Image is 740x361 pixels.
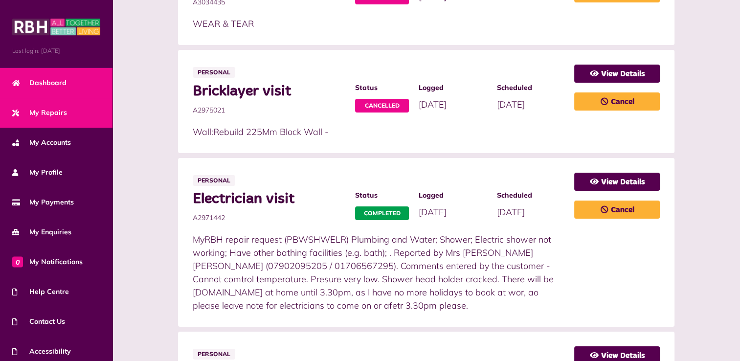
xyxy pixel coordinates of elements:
[496,83,564,93] span: Scheduled
[12,316,65,327] span: Contact Us
[193,67,235,78] span: Personal
[12,346,71,357] span: Accessibility
[574,65,660,83] a: View Details
[12,257,83,267] span: My Notifications
[12,78,67,88] span: Dashboard
[419,190,487,201] span: Logged
[496,190,564,201] span: Scheduled
[419,99,447,110] span: [DATE]
[193,213,346,223] span: A2971442
[496,206,524,218] span: [DATE]
[193,349,235,360] span: Personal
[12,137,71,148] span: My Accounts
[574,173,660,191] a: View Details
[355,83,409,93] span: Status
[193,190,346,208] span: Electrician visit
[12,227,71,237] span: My Enquiries
[419,206,447,218] span: [DATE]
[12,256,23,267] span: 0
[193,83,346,100] span: Bricklayer visit
[574,201,660,219] a: Cancel
[193,175,235,186] span: Personal
[355,99,409,113] span: Cancelled
[12,46,100,55] span: Last login: [DATE]
[193,105,346,115] span: A2975021
[193,125,565,138] p: Wall:Rebuild 225Mm Block Wall -
[12,167,63,178] span: My Profile
[355,190,409,201] span: Status
[419,83,487,93] span: Logged
[496,99,524,110] span: [DATE]
[12,287,69,297] span: Help Centre
[193,17,565,30] p: WEAR & TEAR
[193,233,565,312] p: MyRBH repair request (PBWSHWELR) Plumbing and Water; Shower; Electric shower not working; Have ot...
[12,108,67,118] span: My Repairs
[355,206,409,220] span: Completed
[12,17,100,37] img: MyRBH
[574,92,660,111] a: Cancel
[12,197,74,207] span: My Payments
